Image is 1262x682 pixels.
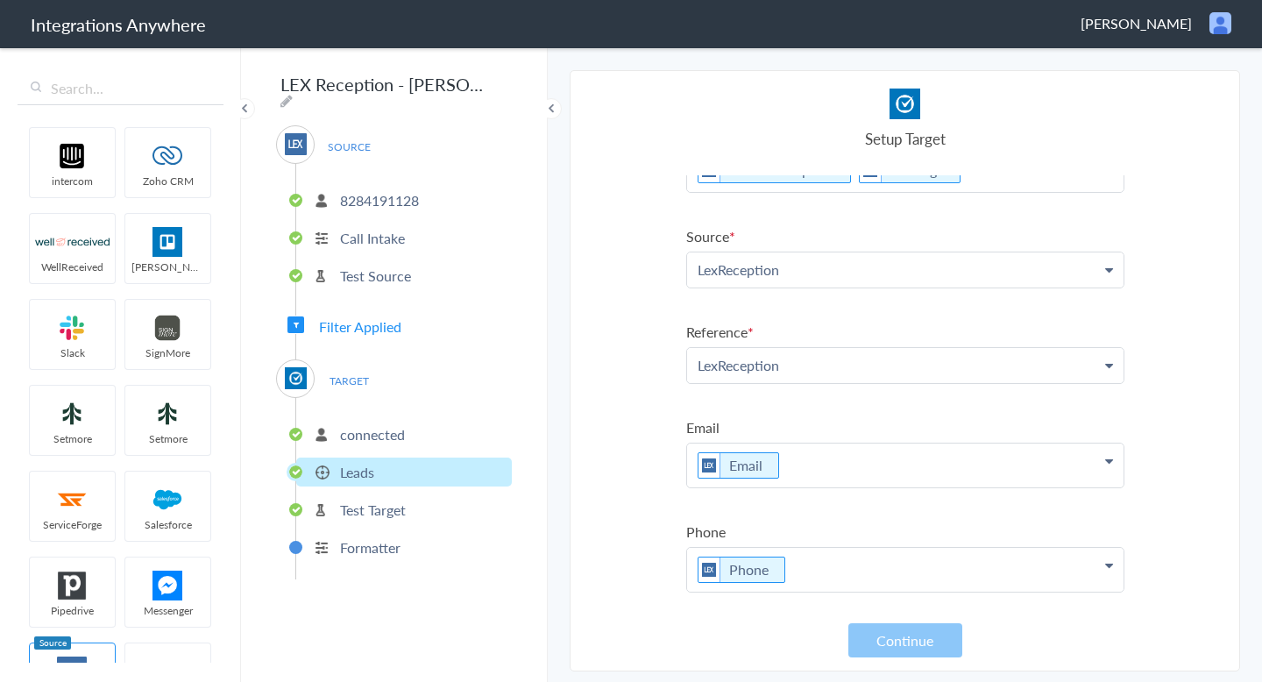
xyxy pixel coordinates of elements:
input: Search... [18,72,223,105]
img: Clio.jpg [285,367,307,389]
p: connected [340,424,405,444]
span: Salesforce [125,517,210,532]
h4: Setup Target [686,128,1124,149]
label: Phone [686,522,1124,542]
img: salesforce-logo.svg [131,485,205,515]
span: Setmore [30,431,115,446]
img: setmoreNew.jpg [131,399,205,429]
span: [PERSON_NAME] [125,259,210,274]
p: Formatter [340,537,401,558]
span: TARGET [315,369,382,393]
span: SignMore [125,345,210,360]
p: Test Source [340,266,411,286]
img: pipedrive.png [35,571,110,600]
li: Email [698,452,779,479]
p: 8284191128 [340,190,419,210]
img: user.png [1209,12,1231,34]
img: intercom-logo.svg [35,141,110,171]
span: ServiceForge [30,517,115,532]
img: lex-app-logo.svg [698,558,720,582]
p: Leads [340,462,374,482]
label: Reference [686,322,1124,342]
span: Zoho CRM [125,174,210,188]
span: SOURCE [315,135,382,159]
span: WellReceived [30,259,115,274]
p: Call Intake [340,228,405,248]
li: Phone [698,557,785,583]
img: trello.png [131,227,205,257]
span: [PERSON_NAME] [1081,13,1192,33]
img: wr-logo.svg [35,227,110,257]
span: Pipedrive [30,603,115,618]
span: Messenger [125,603,210,618]
img: setmoreNew.jpg [35,399,110,429]
img: FBM.png [131,571,205,600]
label: Email [686,417,1124,437]
img: zoho-logo.svg [131,141,205,171]
h1: Integrations Anywhere [31,12,206,37]
p: Test Target [340,500,406,520]
p: LexReception [687,252,1124,287]
img: signmore-logo.png [131,313,205,343]
span: Slack [30,345,115,360]
img: lex-app-logo.svg [698,453,720,478]
button: Continue [848,623,962,657]
label: Source [686,226,1124,246]
img: lex-app-logo.svg [285,133,307,155]
img: slack-logo.svg [35,313,110,343]
span: Setmore [125,431,210,446]
p: LexReception [687,348,1124,382]
img: Clio.jpg [890,89,920,119]
span: Filter Applied [319,316,401,337]
span: intercom [30,174,115,188]
img: serviceforge-icon.png [35,485,110,515]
